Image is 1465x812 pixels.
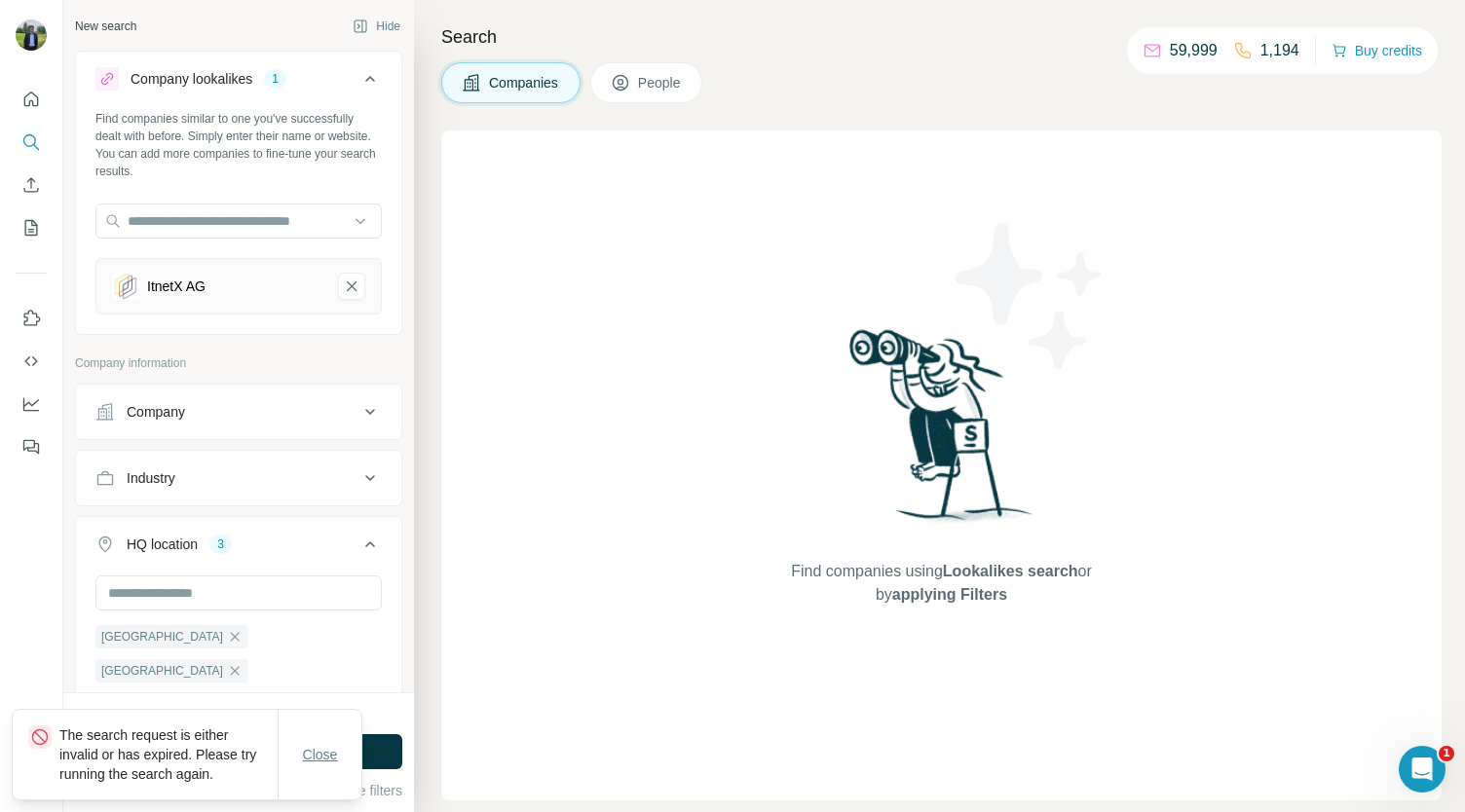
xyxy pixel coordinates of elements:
[59,725,278,784] p: The search request is either invalid or has expired. Please try running the search again.
[1332,37,1422,64] button: Buy credits
[16,167,47,203] button: Enrich CSV
[76,455,401,501] button: Industry
[638,73,683,92] span: People
[339,12,414,41] button: Hide
[1170,39,1218,62] p: 59,999
[95,110,382,180] div: Find companies similar to one you've successfully dealt with before. Simply enter their name or w...
[16,429,47,464] button: Feedback
[441,23,1442,51] h4: Search
[147,277,206,296] div: ItnetX AG
[101,662,223,680] span: [GEOGRAPHIC_DATA]
[112,273,139,300] img: ItnetX AG-logo
[489,73,560,92] span: Companies
[131,69,252,89] div: Company lookalikes
[209,535,232,553] div: 3
[1439,746,1454,761] span: 1
[16,125,47,160] button: Search
[75,354,402,372] p: Company information
[16,301,47,336] button: Use Surfe on LinkedIn
[127,535,198,554] div: HQ location
[16,344,47,379] button: Use Surfe API
[127,468,175,488] div: Industry
[16,19,47,51] img: Avatar
[338,273,365,300] button: ItnetX AG-remove-button
[16,210,47,245] button: My lists
[892,586,1007,603] span: applying Filters
[841,324,1043,541] img: Surfe Illustration - Woman searching with binoculars
[101,628,223,646] span: [GEOGRAPHIC_DATA]
[264,70,286,88] div: 1
[127,402,185,422] div: Company
[161,705,318,722] div: 1550 search results remaining
[76,521,401,575] button: HQ location3
[785,560,1097,607] span: Find companies using or by
[76,388,401,435] button: Company
[75,18,136,35] div: New search
[943,563,1078,579] span: Lookalikes search
[16,387,47,422] button: Dashboard
[303,745,338,764] span: Close
[289,737,352,772] button: Close
[76,55,401,110] button: Company lookalikes1
[16,82,47,117] button: Quick start
[1260,39,1299,62] p: 1,194
[942,208,1117,384] img: Surfe Illustration - Stars
[1399,746,1446,793] iframe: Intercom live chat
